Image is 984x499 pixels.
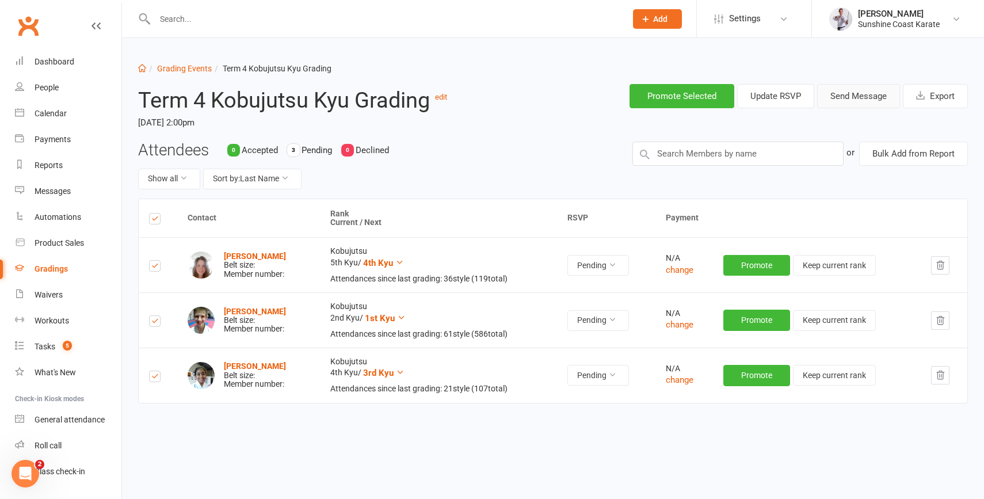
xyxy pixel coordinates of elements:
div: or [846,142,855,163]
button: 3rd Kyu [363,366,405,380]
a: Workouts [15,308,121,334]
div: Product Sales [35,238,84,247]
td: Kobujutsu 4th Kyu / [320,348,557,403]
button: Promote Selected [630,84,734,108]
div: 0 [341,144,354,157]
div: Reports [35,161,63,170]
div: Dashboard [35,57,74,66]
a: Waivers [15,282,121,308]
button: Pending [567,365,629,386]
a: Payments [15,127,121,153]
button: Pending [567,255,629,276]
th: RSVP [557,199,655,238]
button: 4th Kyu [363,256,404,270]
div: N/A [666,309,703,318]
a: Grading Events [157,64,212,73]
button: Keep current rank [793,365,876,386]
a: General attendance kiosk mode [15,407,121,433]
button: Sort by:Last Name [203,169,302,189]
th: Payment [655,199,967,238]
button: Promote [723,255,790,276]
li: Term 4 Kobujutsu Kyu Grading [212,62,331,75]
div: Roll call [35,441,62,450]
button: change [666,373,693,387]
input: Search Members by name [632,142,844,166]
div: Attendances since last grading: 21 style ( 107 total) [330,384,547,393]
a: Gradings [15,256,121,282]
span: 4th Kyu [363,258,393,268]
button: Export [903,84,968,108]
div: What's New [35,368,76,377]
span: 1st Kyu [365,313,395,323]
td: Kobujutsu 2nd Kyu / [320,292,557,348]
a: [PERSON_NAME] [224,252,286,261]
a: Tasks 5 [15,334,121,360]
button: Pending [567,310,629,331]
button: 1st Kyu [365,311,406,325]
button: Keep current rank [793,255,876,276]
div: General attendance [35,415,105,424]
img: thumb_image1623729628.png [829,7,852,31]
button: change [666,318,693,332]
button: Promote [723,310,790,330]
th: Rank Current / Next [320,199,557,238]
th: Contact [177,199,320,238]
button: Update RSVP [737,84,814,108]
div: 3 [287,144,300,157]
div: Belt size: Member number: [224,362,286,388]
input: Search... [151,11,618,27]
a: [PERSON_NAME] [224,307,286,316]
span: Accepted [242,145,278,155]
div: Class check-in [35,467,85,476]
div: Tasks [35,342,55,351]
div: Attendances since last grading: 36 style ( 119 total) [330,275,547,283]
a: People [15,75,121,101]
a: Reports [15,153,121,178]
time: [DATE] 2:00pm [138,113,474,132]
span: 3rd Kyu [363,368,394,378]
div: Belt size: Member number: [224,307,286,334]
div: Sunshine Coast Karate [858,19,940,29]
span: 2 [35,460,44,469]
div: N/A [666,254,703,262]
span: Settings [729,6,761,32]
div: Messages [35,186,71,196]
div: 0 [227,144,240,157]
button: Bulk Add from Report [859,142,968,166]
h2: Term 4 Kobujutsu Kyu Grading [138,84,474,112]
a: Class kiosk mode [15,459,121,485]
img: Joanne Bailey [188,252,215,279]
div: Calendar [35,109,67,118]
div: Waivers [35,290,63,299]
span: Add [653,14,668,24]
div: Payments [35,135,71,144]
span: 5 [63,341,72,351]
div: People [35,83,59,92]
a: Roll call [15,433,121,459]
button: Show all [138,169,200,189]
img: Na’ila Khan [188,362,215,389]
a: Messages [15,178,121,204]
button: Add [633,9,682,29]
a: Dashboard [15,49,121,75]
a: Clubworx [14,12,43,40]
div: [PERSON_NAME] [858,9,940,19]
iframe: Intercom live chat [12,460,39,487]
button: Promote [723,365,790,386]
div: Automations [35,212,81,222]
span: Pending [302,145,332,155]
div: Workouts [35,316,69,325]
span: Declined [356,145,389,155]
a: What's New [15,360,121,386]
a: Product Sales [15,230,121,256]
h3: Attendees [138,142,209,159]
a: edit [435,93,447,101]
div: Belt size: Member number: [224,252,286,279]
button: Send Message [817,84,900,108]
a: Automations [15,204,121,230]
a: [PERSON_NAME] [224,361,286,371]
img: Hayden Hosking [188,307,215,334]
